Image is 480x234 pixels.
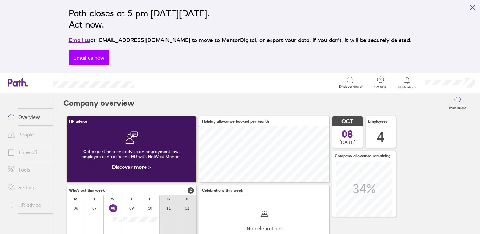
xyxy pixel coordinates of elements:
div: Get expert help and advice on employment law, employee contracts and HR with NatWest Mentor. [72,144,191,164]
a: People [3,128,53,141]
a: Tools [3,163,53,176]
a: Email us now [69,50,109,65]
span: Get help [370,85,390,89]
span: Notifications [397,85,417,89]
span: 2 [188,187,194,194]
span: Who's out this week [69,188,105,193]
div: W [111,197,115,201]
div: T [93,197,95,201]
div: M [74,197,78,201]
div: F [149,197,151,201]
a: HR advice [3,199,53,211]
span: 08 [342,129,353,139]
h2: Company overview [63,93,134,113]
span: Company allowance remaining [335,154,390,158]
div: T [130,197,133,201]
span: No celebrations [247,226,282,231]
span: Celebrations this week [202,188,243,193]
a: Overview [3,111,53,123]
div: S [186,197,188,201]
div: Search [151,79,167,85]
button: Reset layout [445,93,470,113]
div: 4 [377,129,385,145]
span: HR advice [69,119,87,124]
span: Holiday allowance booked per month [202,119,269,124]
span: Employees [368,119,388,124]
h2: Path closes at 5 pm [DATE][DATE]. Act now. [69,8,412,30]
a: Settings [3,181,53,194]
p: at [EMAIL_ADDRESS][DOMAIN_NAME] to move to MentorDigital, or export your data. If you don’t, it w... [69,36,412,45]
a: Time off [3,146,53,158]
a: Email us [69,37,90,43]
a: Discover more > [112,164,151,170]
a: Notifications [397,76,417,89]
span: Employee search [339,85,363,88]
label: Reset layout [445,104,470,110]
span: OCT [341,118,353,125]
span: [DATE] [339,139,356,145]
div: S [167,197,170,201]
